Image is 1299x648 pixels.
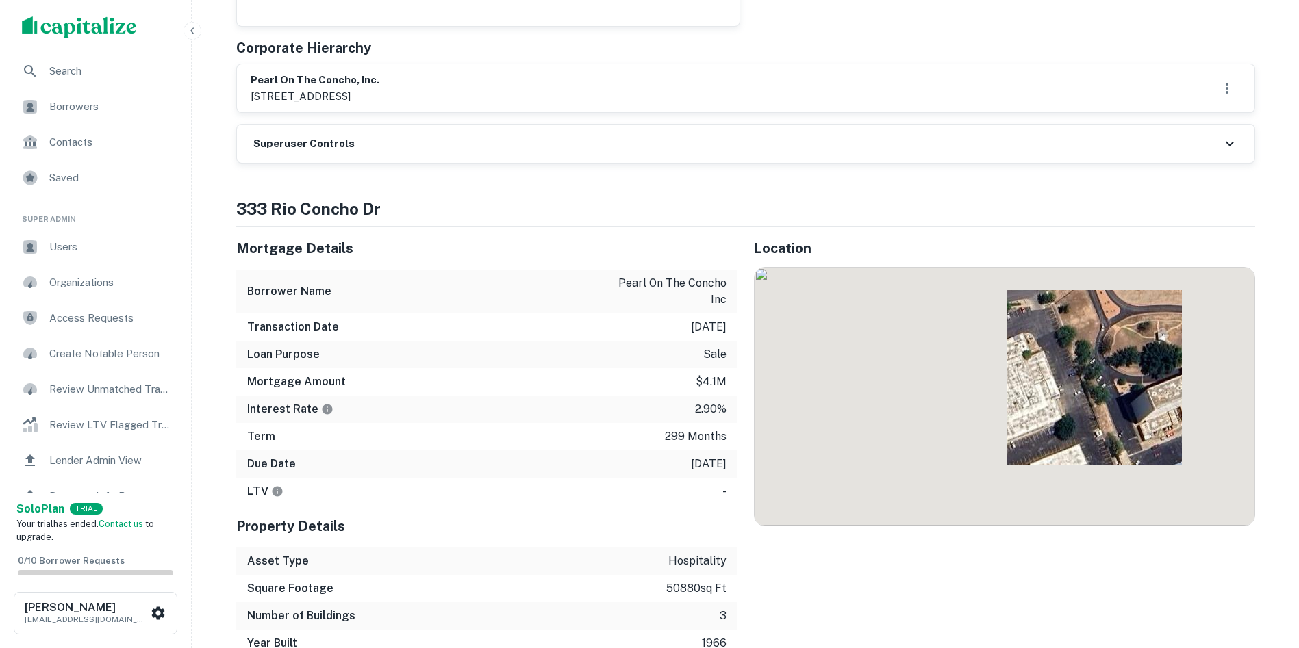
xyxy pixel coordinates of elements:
span: Review Unmatched Transactions [49,381,172,398]
p: [DATE] [691,456,727,472]
span: Review LTV Flagged Transactions [49,417,172,433]
a: Create Notable Person [11,337,180,370]
p: [STREET_ADDRESS] [251,88,379,105]
h6: Due Date [247,456,296,472]
span: Search [49,63,172,79]
span: Organizations [49,274,172,291]
h5: Property Details [236,516,737,536]
a: Users [11,231,180,263]
p: $4.1m [696,374,727,390]
span: Your trial has ended. to upgrade. [16,519,154,543]
p: 299 months [665,428,727,445]
h4: 333 rio concho dr [236,196,1255,221]
p: hospitality [668,553,727,569]
h6: Borrower Name [247,283,331,300]
a: Contacts [11,126,180,159]
span: Borrowers [49,99,172,115]
h5: Mortgage Details [236,238,737,259]
div: TRIAL [70,503,103,515]
p: [EMAIL_ADDRESS][DOMAIN_NAME] [25,613,148,625]
span: Borrower Info Requests [49,488,172,504]
span: Lender Admin View [49,452,172,469]
h6: Interest Rate [247,401,333,417]
a: Organizations [11,266,180,299]
h6: [PERSON_NAME] [25,602,148,613]
h6: pearl on the concho, inc. [251,73,379,88]
h6: Term [247,428,275,445]
h5: Location [754,238,1255,259]
strong: Solo Plan [16,502,64,515]
a: SoloPlan [16,501,64,517]
a: Borrowers [11,90,180,123]
a: Search [11,55,180,88]
a: Contact us [99,519,143,529]
h6: Number of Buildings [247,608,355,624]
p: pearl on the concho inc [603,275,727,308]
button: [PERSON_NAME][EMAIL_ADDRESS][DOMAIN_NAME] [14,592,177,634]
span: 0 / 10 Borrower Requests [18,556,125,566]
h6: Loan Purpose [247,346,320,363]
img: capitalize-logo.png [22,16,137,38]
a: Review Unmatched Transactions [11,373,180,406]
a: Borrower Info Requests [11,480,180,513]
p: 50880 sq ft [666,580,727,597]
span: Users [49,239,172,255]
svg: LTVs displayed on the website are for informational purposes only and may be reported incorrectly... [271,485,283,497]
h6: Superuser Controls [253,136,355,152]
span: Create Notable Person [49,346,172,362]
a: Saved [11,161,180,194]
li: Super Admin [11,197,180,231]
p: 2.90% [695,401,727,417]
svg: The interest rates displayed on the website are for informational purposes only and may be report... [321,403,333,415]
h6: Asset Type [247,553,309,569]
span: Access Requests [49,310,172,326]
a: Access Requests [11,302,180,335]
a: Lender Admin View [11,444,180,477]
h6: LTV [247,483,283,500]
h5: Corporate Hierarchy [236,38,371,58]
span: Saved [49,170,172,186]
h6: Transaction Date [247,319,339,335]
p: [DATE] [691,319,727,335]
p: sale [703,346,727,363]
a: Review LTV Flagged Transactions [11,409,180,441]
p: - [722,483,727,500]
h6: Square Footage [247,580,333,597]
iframe: Chat Widget [1231,539,1299,604]
h6: Mortgage Amount [247,374,346,390]
p: 3 [720,608,727,624]
span: Contacts [49,134,172,151]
